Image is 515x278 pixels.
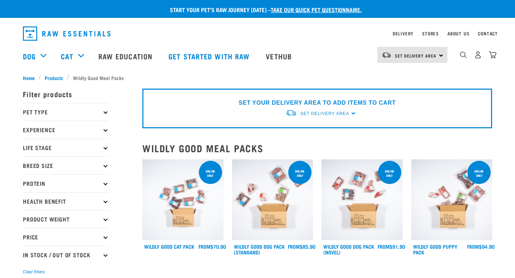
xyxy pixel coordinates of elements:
a: Wildly Good Puppy Pack [413,245,457,253]
p: Pet Type [23,103,109,121]
img: Raw Essentials Logo [23,26,111,41]
a: Contact [478,32,498,35]
span: FROM [467,245,479,248]
a: Home [23,74,39,81]
p: SET YOUR DELIVERY AREA TO ADD ITEMS TO CART [239,99,396,107]
img: van-moving.png [382,52,391,58]
a: Wildly Good Dog Pack (Novel) [323,245,374,253]
p: Life Stage [23,139,109,157]
a: Stores [422,32,439,35]
img: user.png [474,51,482,59]
span: Home [23,74,35,81]
h2: Wildly Good Meal Packs [142,143,492,154]
a: Wildly Good Cat Pack [144,245,194,248]
a: Raw Education [91,42,161,70]
img: van-moving.png [285,109,297,117]
img: Cat 0 2sec [142,159,224,240]
img: Puppy 0 2sec [411,159,492,240]
a: Wildly Good Dog Pack (Standard) [234,245,285,253]
nav: dropdown navigation [17,24,498,44]
span: Products [45,74,63,81]
img: Dog Novel 0 2sec [322,159,403,240]
p: Health Benefit [23,192,109,210]
p: Experience [23,121,109,139]
p: Protein [23,174,109,192]
a: Cat [61,51,73,61]
p: Filter products [23,85,109,103]
button: Clear filters [23,269,45,275]
div: $94.90 [467,244,495,249]
div: ONLINE ONLY [199,166,222,181]
div: Online Only [467,166,491,181]
div: Online Only [288,166,312,181]
img: home-icon@2x.png [489,51,496,59]
img: home-icon-1@2x.png [460,51,467,58]
a: About Us [447,32,469,35]
div: Online Only [378,166,401,181]
div: $85.90 [288,244,315,249]
nav: breadcrumbs [23,74,492,81]
p: Breed Size [23,157,109,174]
p: In Stock / Out Of Stock [23,246,109,264]
span: Set Delivery Area [395,54,436,57]
p: Price [23,228,109,246]
span: FROM [198,245,210,248]
span: Set Delivery Area [300,111,349,116]
div: $91.90 [378,244,405,249]
a: Vethub [259,42,301,70]
a: Dog [23,51,36,61]
img: Dog 0 2sec [232,159,313,240]
a: Delivery [393,32,413,35]
p: Product Weight [23,210,109,228]
span: FROM [288,245,300,248]
a: Products [41,74,67,81]
a: take our quick pet questionnaire. [271,8,362,11]
div: $70.90 [198,244,226,249]
span: FROM [378,245,389,248]
a: Get started with Raw [161,42,259,70]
